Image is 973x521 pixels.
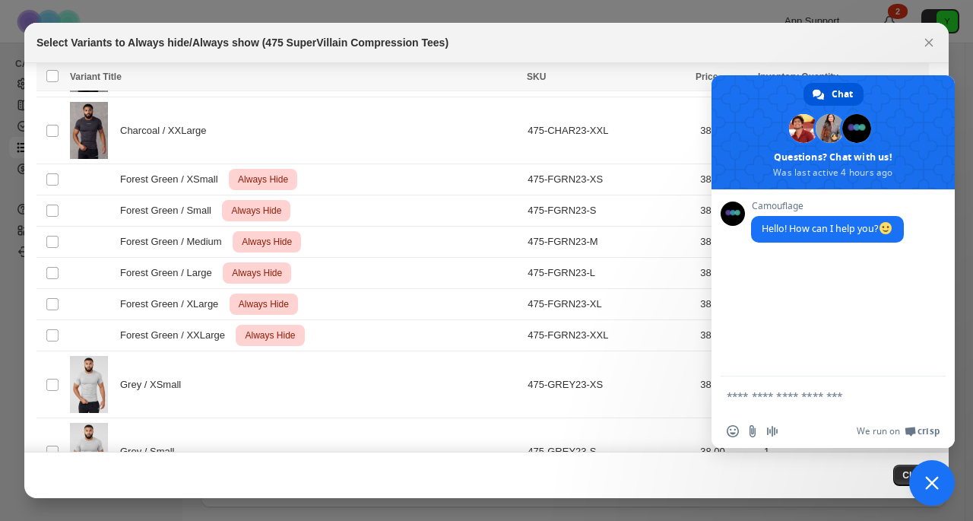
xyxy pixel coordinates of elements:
span: Insert an emoji [727,425,739,437]
td: 475-FGRN23-S [523,195,696,227]
td: 38.00 [696,418,759,485]
a: We run onCrisp [857,425,940,437]
span: We run on [857,425,900,437]
td: 475-FGRN23-XXL [523,320,696,351]
span: Send a file [746,425,759,437]
span: Price [696,71,718,82]
span: Forest Green / XLarge [120,297,227,312]
span: Always Hide [242,326,298,345]
span: Forest Green / XXLarge [120,328,233,343]
span: Close [902,469,927,481]
img: 475_grey_001_07_11_johnny_ecomm.jpg [70,356,108,413]
span: Crisp [918,425,940,437]
textarea: Compose your message... [727,389,906,403]
h2: Select Variants to Always hide/Always show (475 SuperVillain Compression Tees) [36,35,448,50]
td: 475-FGRN23-XL [523,289,696,320]
td: 38.00 [696,258,759,289]
span: Forest Green / Large [120,265,220,281]
td: 475-CHAR23-XXL [523,97,696,164]
img: 475_charcoal_001_01_16_floor_johnny_ecomm_546c814b-cc2c-4469-9f12-beaf09883209.jpg [70,102,108,159]
img: 475_grey_001_07_11_johnny_ecomm.jpg [70,423,108,480]
span: Always Hide [228,202,284,220]
td: 38.00 [696,195,759,227]
span: Always Hide [239,233,295,251]
span: Always Hide [236,295,292,313]
td: 38.00 [696,320,759,351]
span: Grey / Small [120,444,182,459]
span: Camouflage [751,201,904,211]
td: 475-FGRN23-XS [523,164,696,195]
div: Close chat [909,460,955,506]
button: Close [893,465,937,486]
td: 38.00 [696,97,759,164]
span: Chat [832,83,853,106]
td: 38.00 [696,227,759,258]
td: 475-FGRN23-L [523,258,696,289]
button: Close [918,32,940,53]
span: Inventory Quantity [758,71,838,82]
span: Hello! How can I help you? [762,222,893,235]
span: Variant Title [70,71,122,82]
span: SKU [527,71,546,82]
span: Grey / XSmall [120,377,189,392]
span: Charcoal / XXLarge [120,123,214,138]
td: 38.00 [696,351,759,418]
span: Forest Green / Medium [120,234,230,249]
td: 38.00 [696,289,759,320]
td: 475-FGRN23-M [523,227,696,258]
span: Forest Green / XSmall [120,172,226,187]
td: 38.00 [696,164,759,195]
span: Audio message [766,425,778,437]
span: Forest Green / Small [120,203,220,218]
div: Chat [803,83,864,106]
span: Always Hide [229,264,285,282]
td: 475-GREY23-S [523,418,696,485]
td: 475-GREY23-XS [523,351,696,418]
span: Always Hide [235,170,291,189]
